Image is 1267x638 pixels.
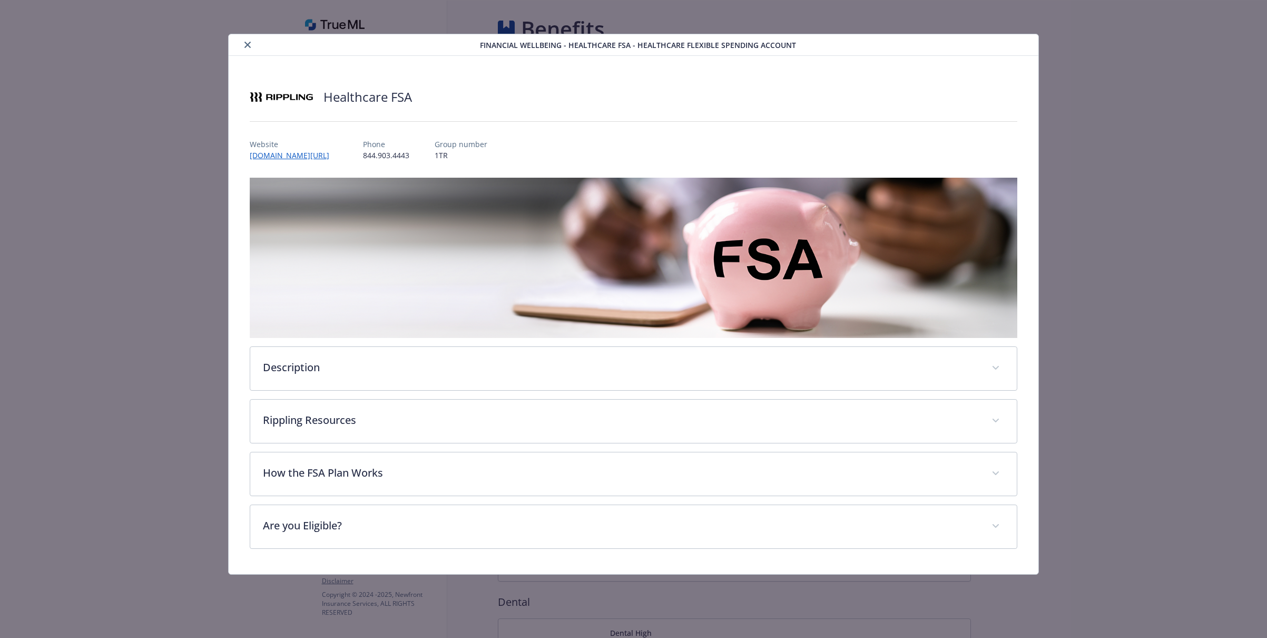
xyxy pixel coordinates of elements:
div: details for plan Financial Wellbeing - Healthcare FSA - Healthcare Flexible Spending Account [127,34,1141,575]
span: Financial Wellbeing - Healthcare FSA - Healthcare Flexible Spending Account [480,40,796,51]
p: Rippling Resources [263,412,979,428]
img: banner [250,178,1017,338]
p: Phone [363,139,409,150]
p: Are you Eligible? [263,518,979,534]
img: Rippling [250,81,313,113]
div: Rippling Resources [250,400,1017,443]
p: How the FSA Plan Works [263,465,979,481]
div: How the FSA Plan Works [250,452,1017,496]
p: Website [250,139,338,150]
h2: Healthcare FSA [323,88,412,106]
p: 844.903.4443 [363,150,409,161]
p: Description [263,360,979,375]
div: Are you Eligible? [250,505,1017,548]
div: Description [250,347,1017,390]
p: Group number [435,139,487,150]
a: [DOMAIN_NAME][URL] [250,150,338,160]
button: close [241,38,254,51]
p: 1TR [435,150,487,161]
